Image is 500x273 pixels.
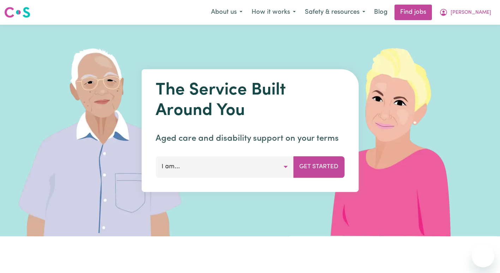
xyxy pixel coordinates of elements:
[472,245,494,267] iframe: Button to launch messaging window
[293,156,344,177] button: Get Started
[206,5,247,20] button: About us
[394,5,432,20] a: Find jobs
[4,6,30,19] img: Careseekers logo
[370,5,392,20] a: Blog
[300,5,370,20] button: Safety & resources
[156,80,344,121] h1: The Service Built Around You
[435,5,496,20] button: My Account
[4,4,30,20] a: Careseekers logo
[247,5,300,20] button: How it works
[451,9,491,17] span: [PERSON_NAME]
[156,156,294,177] button: I am...
[156,132,344,145] p: Aged care and disability support on your terms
